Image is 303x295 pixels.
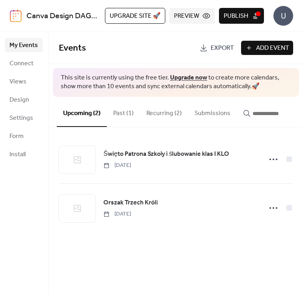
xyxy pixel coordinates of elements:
span: Preview [174,11,199,21]
span: Views [9,77,26,87]
a: Form [5,129,43,143]
button: Past (1) [107,97,140,126]
a: My Events [5,38,43,52]
button: Preview [169,8,215,24]
span: This site is currently using the free tier. to create more calendars, show more than 10 events an... [61,74,291,91]
a: Upgrade now [170,72,207,84]
button: Upgrade site 🚀 [105,8,165,24]
a: Settings [5,111,43,125]
span: Events [59,40,86,57]
a: Design [5,93,43,107]
a: Canva Design DAGyOu4Cf0s [26,9,126,24]
button: Upcoming (2) [57,97,107,127]
span: Upgrade site 🚀 [110,11,161,21]
button: Submissions [188,97,237,126]
span: Design [9,95,29,105]
span: Export [211,43,234,53]
a: Install [5,147,43,161]
button: Add Event [241,41,293,55]
button: Recurring (2) [140,97,188,126]
span: Form [9,132,24,141]
span: Publish [224,11,248,21]
span: My Events [9,41,38,50]
button: Publish [219,8,264,24]
span: [DATE] [103,161,131,170]
a: Export [196,41,238,55]
span: Install [9,150,26,159]
span: Connect [9,59,34,68]
a: Święto Patrona Szkoły i ślubowanie klas I KLO [103,149,229,159]
a: Connect [5,56,43,70]
span: [DATE] [103,210,131,218]
span: Orszak Trzech Króli [103,198,158,208]
img: logo [10,9,22,22]
span: Settings [9,113,33,123]
a: Views [5,74,43,89]
a: Orszak Trzech Króli [103,198,158,208]
span: Add Event [256,43,289,53]
div: U [273,6,293,26]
